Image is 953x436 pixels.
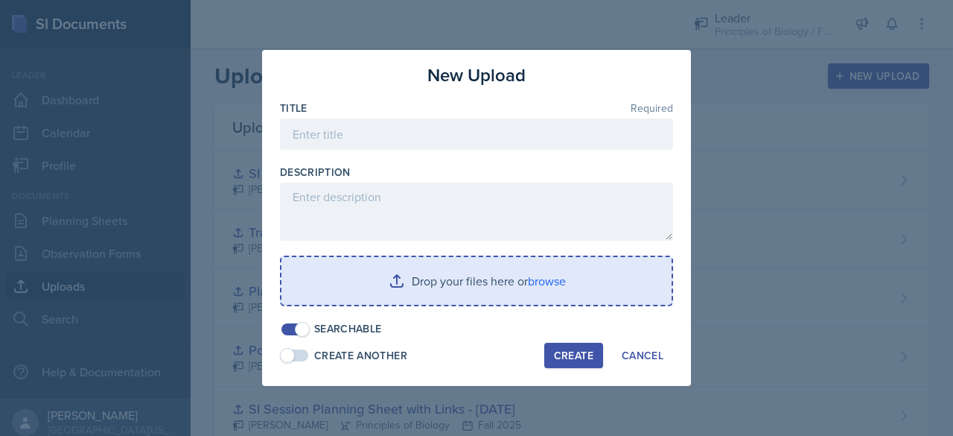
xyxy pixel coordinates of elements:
button: Cancel [612,343,673,368]
label: Title [280,101,307,116]
span: Required [631,103,673,113]
input: Enter title [280,119,673,150]
div: Create [554,350,593,361]
div: Searchable [314,321,382,337]
button: Create [544,343,603,368]
label: Description [280,165,351,180]
div: Create Another [314,348,407,364]
div: Cancel [622,350,663,361]
h3: New Upload [427,62,526,89]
